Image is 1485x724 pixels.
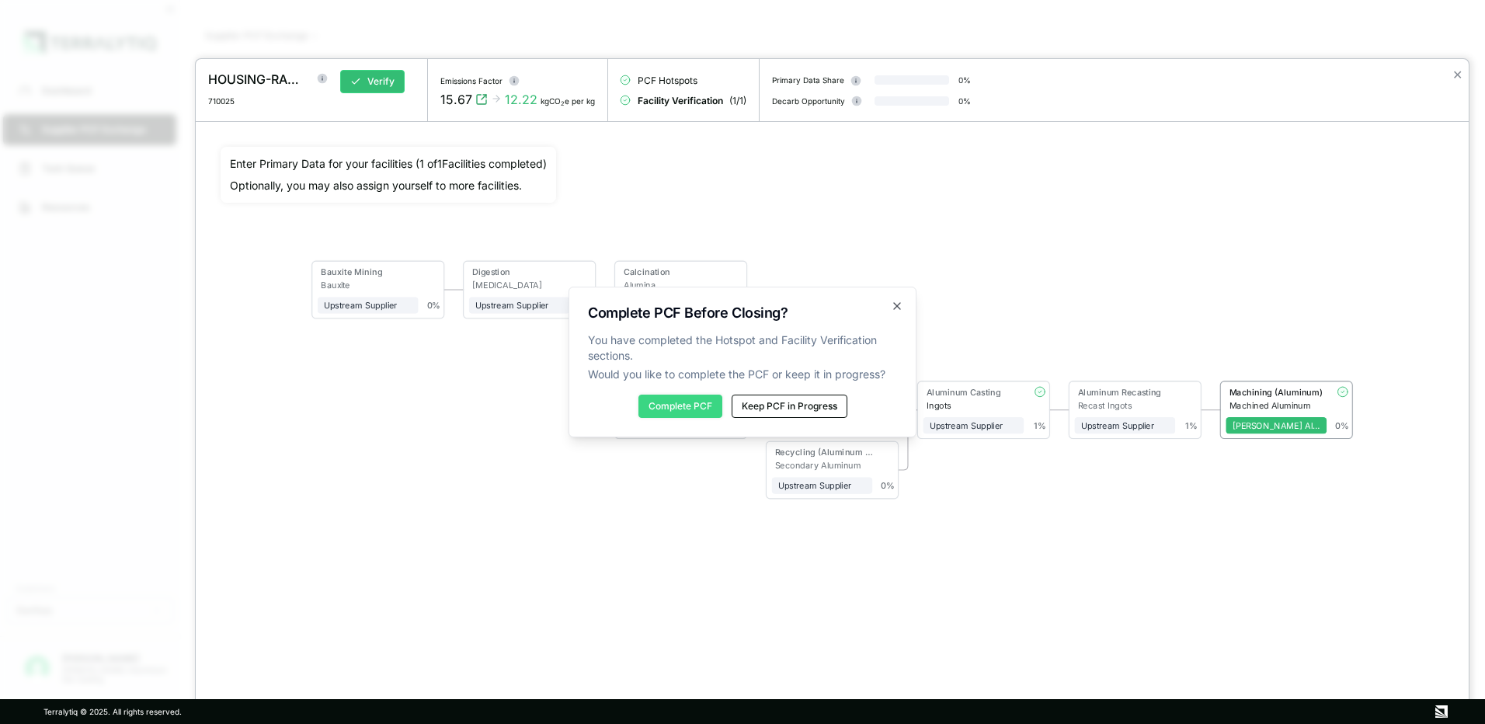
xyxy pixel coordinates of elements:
div: 1 % [1185,420,1197,430]
span: Would you like to complete the PCF or keep it in progress? [588,367,897,382]
div: Digestion [472,266,563,277]
g: Edge from 6 to 7 [891,409,924,469]
div: Upstream Supplier [930,420,1017,430]
div: Calcination [624,266,715,277]
span: You have completed the Hotspot and Facility Verification sections. [588,332,897,364]
div: 0 % [427,300,440,310]
div: Secondary Aluminum [775,460,873,470]
div: Aluminum Casting [927,386,1017,396]
div: 0 % [881,480,894,490]
div: Alumina [624,280,722,290]
div: Recast Ingots [1078,400,1176,410]
h2: Complete PCF Before Closing? [588,306,897,320]
div: Upstream Supplier [778,480,866,490]
div: Aluminum Recasting [1078,386,1169,396]
div: 0 % [1335,420,1348,430]
div: Bauxite [321,280,419,290]
button: Keep PCF in Progress [732,395,847,418]
div: Ingots [927,400,1024,410]
div: Bauxite Mining [321,266,412,277]
div: Upstream Supplier [475,300,563,310]
button: Complete PCF [638,395,722,418]
div: [PERSON_NAME] Aluminium Die Casting [1233,420,1322,430]
svg: View audit trail [475,93,488,106]
div: Machined Aluminum [1229,400,1327,410]
div: Upstream Supplier [1081,420,1169,430]
div: 1 % [1034,420,1045,430]
div: [MEDICAL_DATA] [472,280,570,290]
div: Recycling (Aluminum Scrap) [775,447,873,457]
div: Machining (Aluminum) [1229,386,1323,396]
div: Upstream Supplier [324,300,412,310]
